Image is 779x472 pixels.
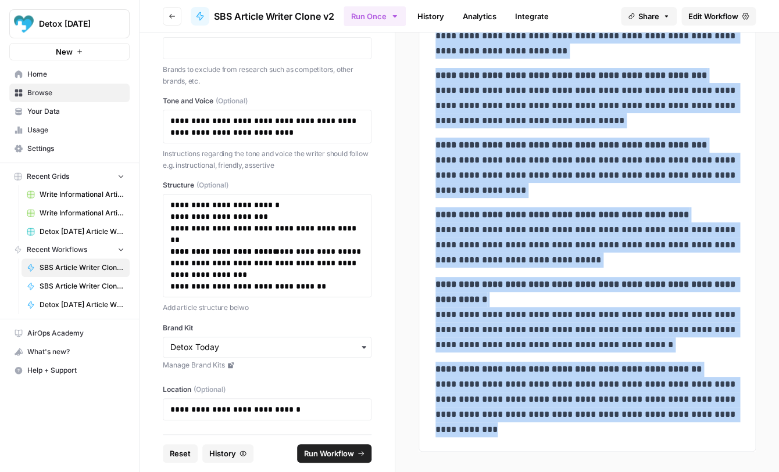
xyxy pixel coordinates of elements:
[163,64,371,87] p: Brands to exclude from research such as competitors, other brands, etc.
[163,148,371,171] p: Instructions regarding the tone and voice the writer should follow e.g. instructional, friendly, ...
[22,258,130,277] a: SBS Article Writer Clone v2
[456,7,503,26] a: Analytics
[9,139,130,158] a: Settings
[202,444,253,463] button: History
[27,171,69,182] span: Recent Grids
[22,222,130,241] a: Detox [DATE] Article Writer Grid
[9,361,130,380] button: Help + Support
[163,180,371,190] label: Structure
[27,365,124,376] span: Help + Support
[40,208,124,218] span: Write Informational Article
[163,384,371,395] label: Location
[27,88,124,98] span: Browse
[40,300,124,310] span: Detox [DATE] Article Writer
[13,13,34,34] img: Detox Today Logo
[9,324,130,343] a: AirOps Academy
[214,9,334,23] span: SBS Article Writer Clone v2
[621,7,677,26] button: Share
[508,7,556,26] a: Integrate
[9,241,130,258] button: Recent Workflows
[27,143,124,154] span: Settings
[638,10,659,22] span: Share
[194,384,226,395] span: (Optional)
[163,96,371,106] label: Tone and Voice
[40,226,124,237] span: Detox [DATE] Article Writer Grid
[27,125,124,135] span: Usage
[209,448,236,459] span: History
[163,302,371,314] p: Add article structure belwo
[196,180,228,190] span: (Optional)
[9,121,130,139] a: Usage
[163,360,371,370] a: Manage Brand Kits
[163,444,198,463] button: Reset
[22,277,130,296] a: SBS Article Writer Clone v1
[56,46,73,57] span: New
[170,341,364,353] input: Detox Today
[304,448,354,459] span: Run Workflow
[216,96,248,106] span: (Optional)
[344,6,406,26] button: Run Once
[9,168,130,185] button: Recent Grids
[22,204,130,222] a: Write Informational Article
[22,296,130,314] a: Detox [DATE] Article Writer
[9,43,130,60] button: New
[40,189,124,200] span: Write Informational Article
[9,9,130,38] button: Workspace: Detox Today
[688,10,738,22] span: Edit Workflow
[27,69,124,80] span: Home
[191,7,334,26] a: SBS Article Writer Clone v2
[27,106,124,117] span: Your Data
[9,84,130,102] a: Browse
[297,444,371,463] button: Run Workflow
[681,7,756,26] a: Edit Workflow
[163,323,371,333] label: Brand Kit
[40,262,124,273] span: SBS Article Writer Clone v2
[9,65,130,84] a: Home
[40,281,124,291] span: SBS Article Writer Clone v1
[410,7,451,26] a: History
[22,185,130,204] a: Write Informational Article
[9,343,130,361] button: What's new?
[170,448,191,459] span: Reset
[27,244,87,255] span: Recent Workflows
[10,343,129,361] div: What's new?
[9,102,130,121] a: Your Data
[27,328,124,338] span: AirOps Academy
[39,18,109,30] span: Detox [DATE]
